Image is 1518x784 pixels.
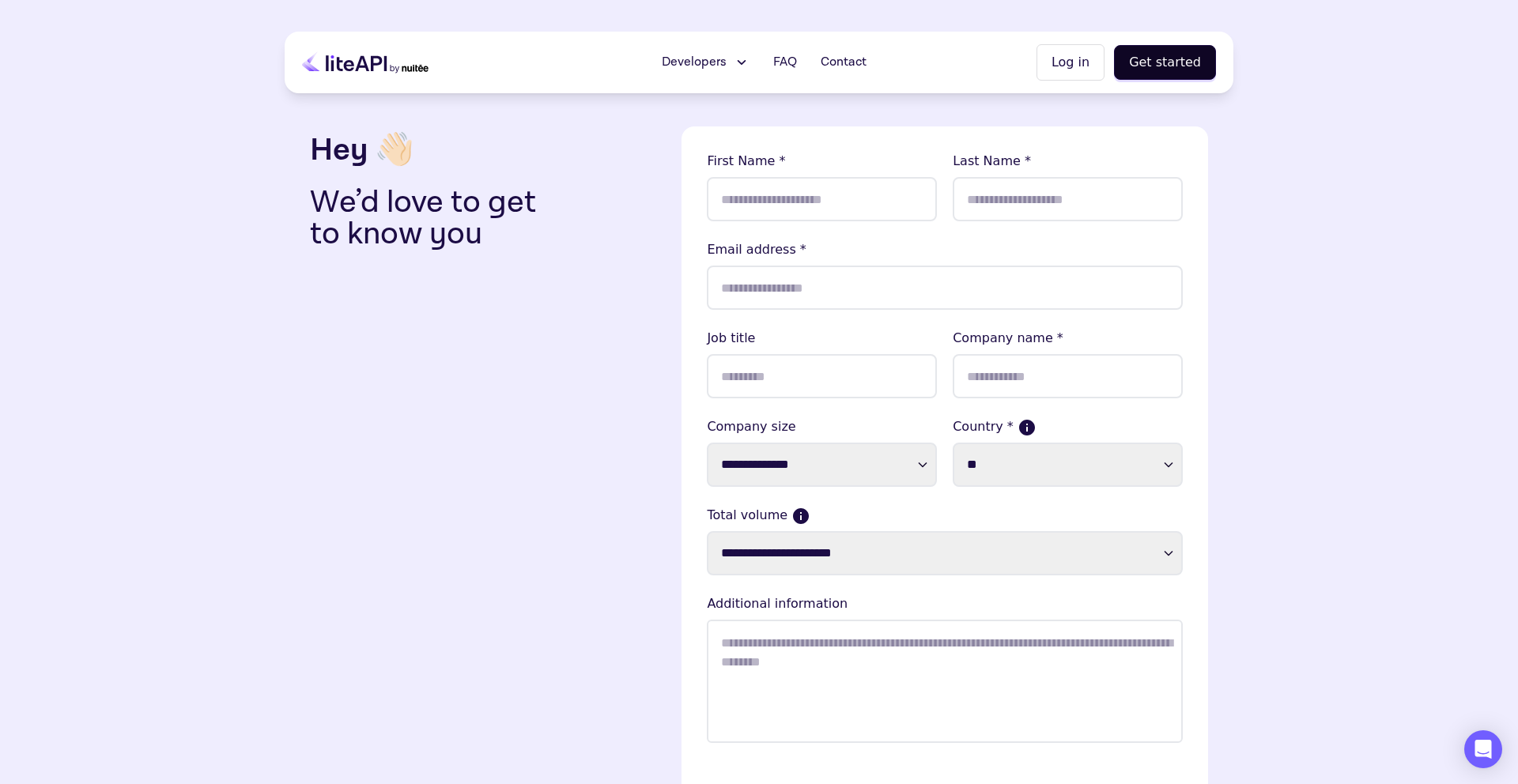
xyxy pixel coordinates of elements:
button: Get started [1114,45,1216,80]
label: Company size [707,417,937,436]
a: Contact [811,47,876,78]
span: Contact [821,53,867,72]
span: Developers [662,53,727,72]
div: Open Intercom Messenger [1464,730,1502,768]
a: FAQ [764,47,806,78]
button: Log in [1037,44,1105,81]
lable: First Name * [707,152,937,171]
h3: Hey 👋🏻 [310,126,669,174]
label: Total volume [707,506,1183,525]
p: We’d love to get to know you [310,187,561,250]
lable: Additional information [707,594,1183,613]
button: If more than one country, please select where the majority of your sales come from. [1020,420,1034,435]
lable: Last Name * [953,152,1183,171]
label: Country * [953,417,1183,436]
button: Current monthly volume your business makes in USD [794,509,808,523]
button: Developers [652,47,759,78]
lable: Company name * [953,329,1183,348]
span: FAQ [773,53,797,72]
lable: Job title [707,329,937,348]
lable: Email address * [707,240,1183,259]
